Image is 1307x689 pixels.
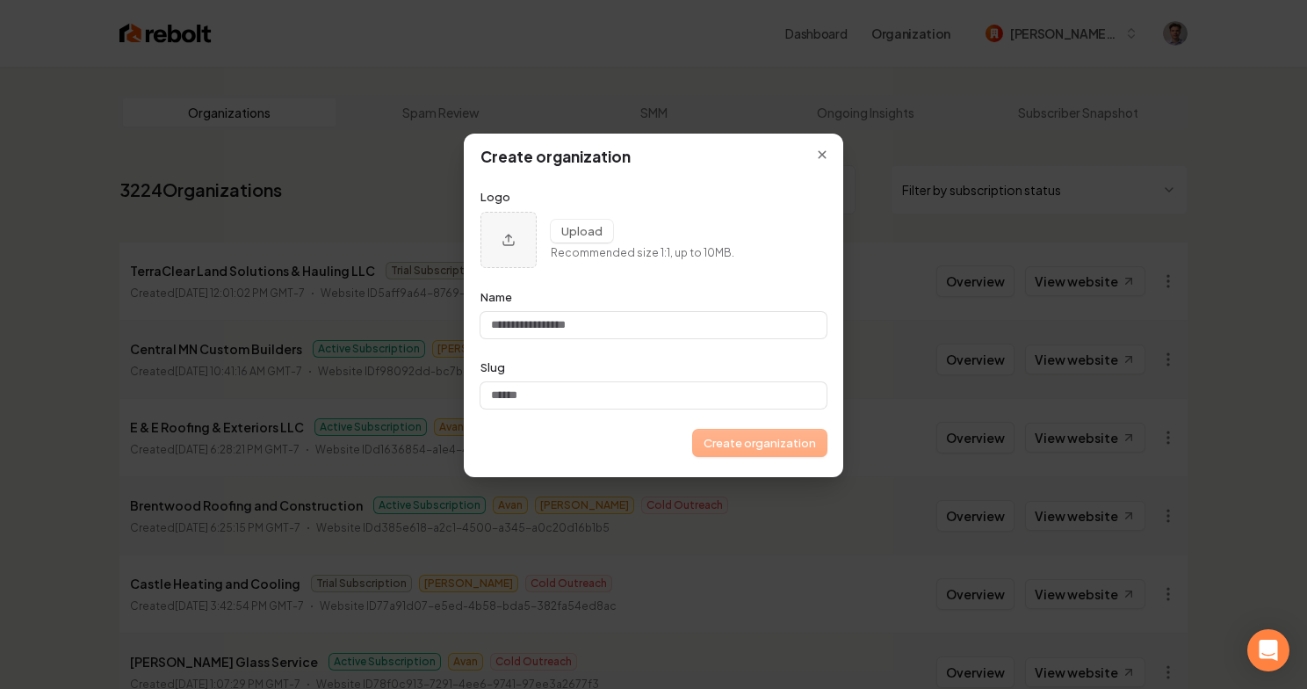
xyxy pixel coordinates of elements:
p: Logo [480,189,827,205]
div: Open Intercom Messenger [1247,629,1289,671]
button: Close modal [807,140,837,170]
label: Slug [480,359,505,375]
h1: Create organization [480,147,827,168]
p: Recommended size 1:1, up to 10MB. [551,246,734,261]
button: Upload [551,220,613,243]
label: Name [480,289,512,305]
button: Upload organization logo [480,212,537,268]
